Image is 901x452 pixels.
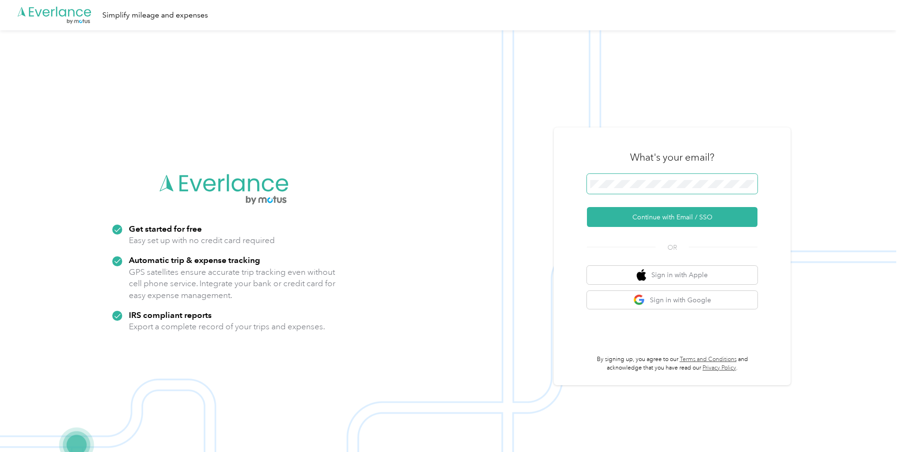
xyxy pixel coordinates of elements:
[703,364,736,371] a: Privacy Policy
[102,9,208,21] div: Simplify mileage and expenses
[587,355,757,372] p: By signing up, you agree to our and acknowledge that you have read our .
[129,224,202,234] strong: Get started for free
[587,291,757,309] button: google logoSign in with Google
[129,321,325,333] p: Export a complete record of your trips and expenses.
[129,266,336,301] p: GPS satellites ensure accurate trip tracking even without cell phone service. Integrate your bank...
[587,207,757,227] button: Continue with Email / SSO
[680,356,737,363] a: Terms and Conditions
[637,269,646,281] img: apple logo
[129,235,275,246] p: Easy set up with no credit card required
[630,151,714,164] h3: What's your email?
[129,255,260,265] strong: Automatic trip & expense tracking
[633,294,645,306] img: google logo
[587,266,757,284] button: apple logoSign in with Apple
[129,310,212,320] strong: IRS compliant reports
[656,243,689,253] span: OR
